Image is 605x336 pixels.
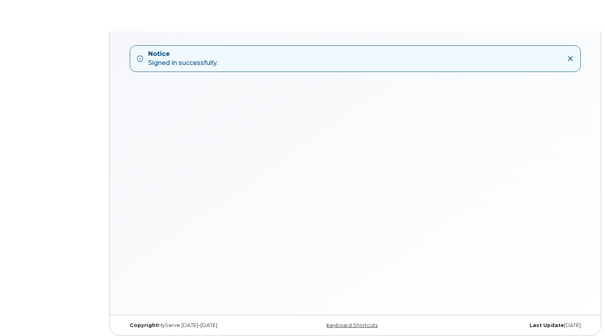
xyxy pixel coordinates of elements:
strong: Last Update [530,322,564,328]
div: [DATE] [432,322,587,329]
strong: Notice [148,50,218,59]
div: Signed in successfully. [148,50,218,68]
strong: Copyright [130,322,158,328]
a: Keyboard Shortcuts [326,322,378,328]
div: MyServe [DATE]–[DATE] [124,322,278,329]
